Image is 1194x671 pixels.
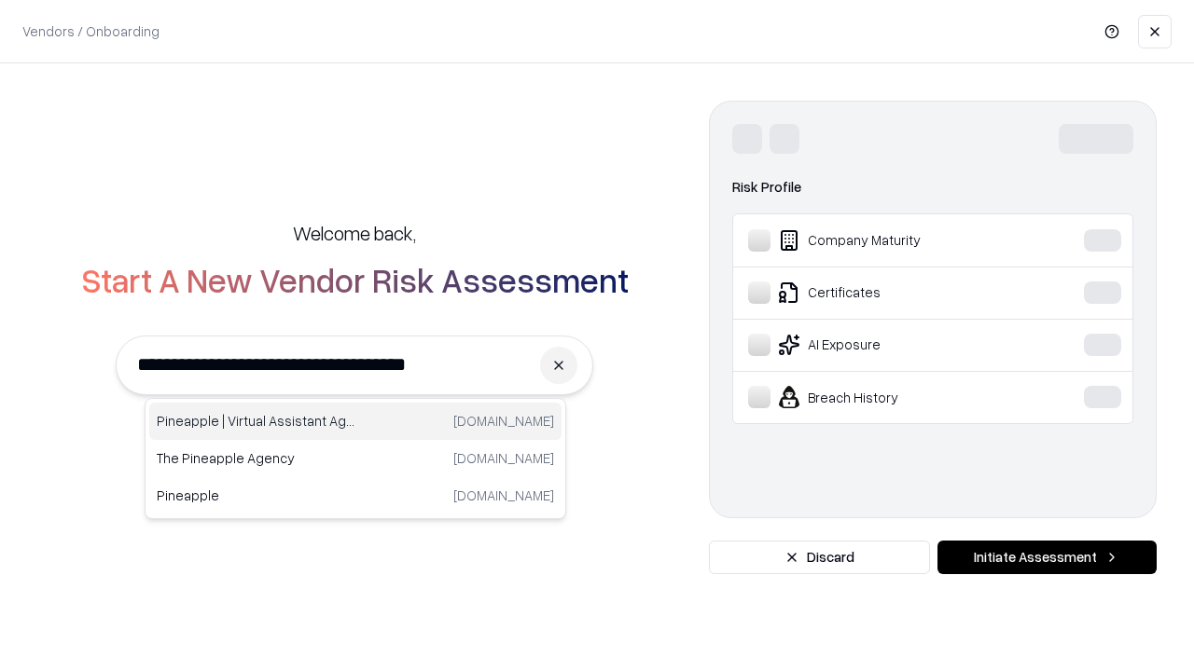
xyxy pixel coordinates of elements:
h2: Start A New Vendor Risk Assessment [81,261,629,298]
p: Vendors / Onboarding [22,21,160,41]
div: Suggestions [145,398,566,519]
p: Pineapple | Virtual Assistant Agency [157,411,355,431]
button: Discard [709,541,930,574]
p: The Pineapple Agency [157,448,355,468]
div: Certificates [748,281,1027,304]
div: Breach History [748,386,1027,408]
p: Pineapple [157,486,355,505]
div: AI Exposure [748,334,1027,356]
div: Risk Profile [732,176,1133,199]
button: Initiate Assessment [937,541,1157,574]
p: [DOMAIN_NAME] [453,411,554,431]
h5: Welcome back, [293,220,416,246]
p: [DOMAIN_NAME] [453,448,554,468]
div: Company Maturity [748,229,1027,252]
p: [DOMAIN_NAME] [453,486,554,505]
